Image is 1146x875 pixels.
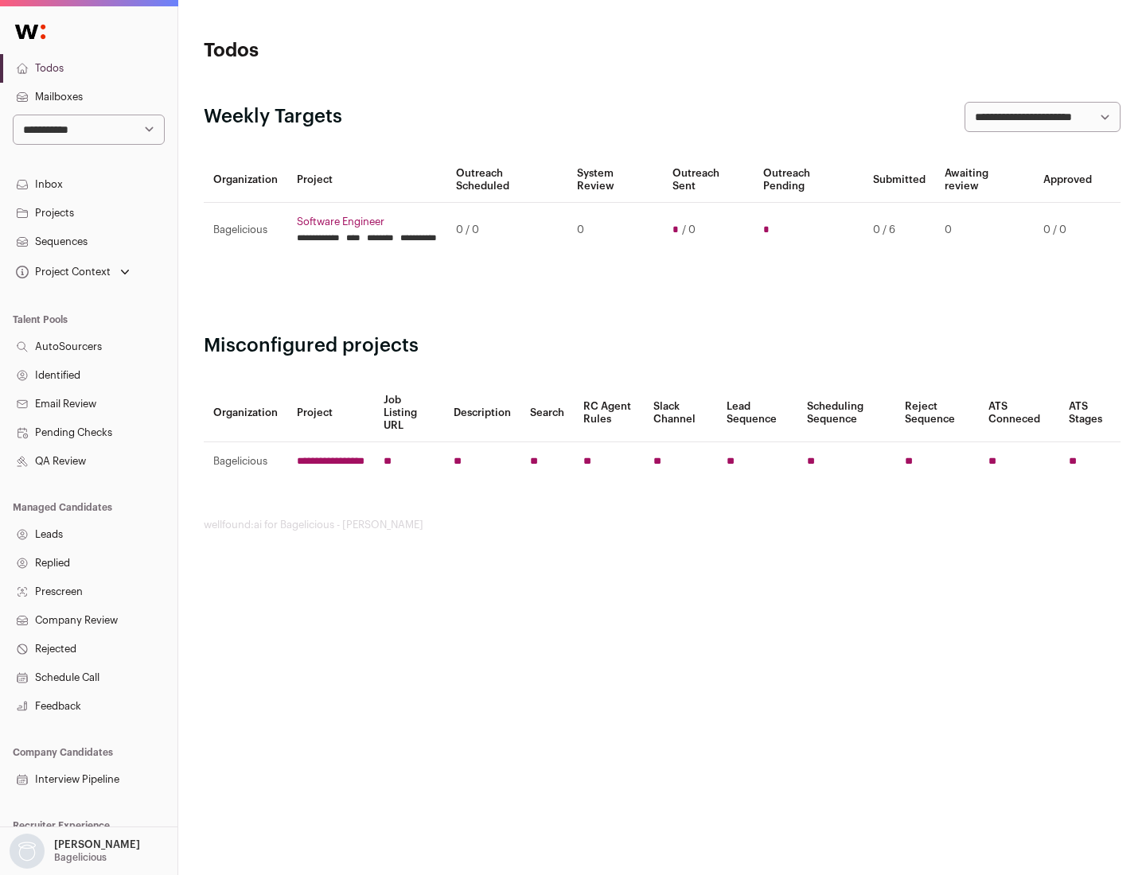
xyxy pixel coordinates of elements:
th: Slack Channel [644,384,717,442]
h1: Todos [204,38,509,64]
a: Software Engineer [297,216,437,228]
img: Wellfound [6,16,54,48]
th: Lead Sequence [717,384,797,442]
th: Project [287,157,446,203]
th: Approved [1034,157,1101,203]
h2: Weekly Targets [204,104,342,130]
th: Submitted [863,157,935,203]
div: Project Context [13,266,111,278]
td: 0 / 0 [1034,203,1101,258]
th: Awaiting review [935,157,1034,203]
td: 0 [935,203,1034,258]
th: RC Agent Rules [574,384,643,442]
img: nopic.png [10,834,45,869]
th: Scheduling Sequence [797,384,895,442]
footer: wellfound:ai for Bagelicious - [PERSON_NAME] [204,519,1121,531]
th: Search [520,384,574,442]
th: Project [287,384,374,442]
td: Bagelicious [204,442,287,481]
button: Open dropdown [6,834,143,869]
td: 0 / 0 [446,203,567,258]
th: Outreach Pending [754,157,863,203]
td: Bagelicious [204,203,287,258]
th: Reject Sequence [895,384,980,442]
button: Open dropdown [13,261,133,283]
h2: Misconfigured projects [204,333,1121,359]
th: Organization [204,384,287,442]
p: Bagelicious [54,851,107,864]
th: Job Listing URL [374,384,444,442]
td: 0 [567,203,662,258]
p: [PERSON_NAME] [54,838,140,851]
th: Outreach Sent [663,157,754,203]
td: 0 / 6 [863,203,935,258]
th: Organization [204,157,287,203]
th: System Review [567,157,662,203]
th: Outreach Scheduled [446,157,567,203]
th: ATS Stages [1059,384,1121,442]
span: / 0 [682,224,696,236]
th: ATS Conneced [979,384,1058,442]
th: Description [444,384,520,442]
